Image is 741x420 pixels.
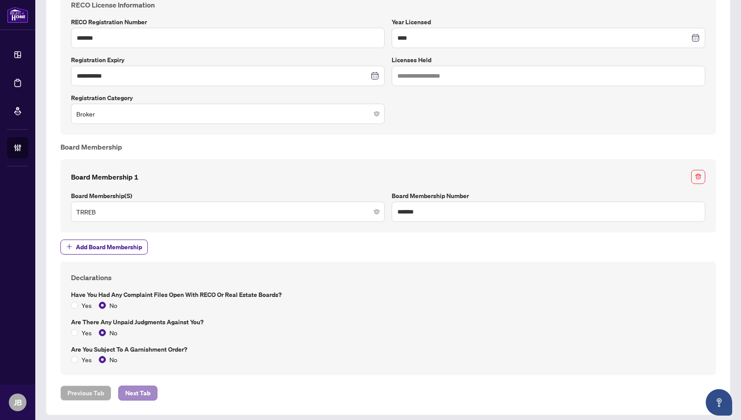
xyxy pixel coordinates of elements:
[76,203,379,220] span: TRREB
[706,389,732,416] button: Open asap
[66,244,72,250] span: plus
[71,55,385,65] label: Registration Expiry
[60,240,148,255] button: Add Board Membership
[60,386,111,401] button: Previous Tab
[78,328,95,337] span: Yes
[71,93,385,103] label: Registration Category
[76,105,379,122] span: Broker
[78,355,95,364] span: Yes
[7,7,28,23] img: logo
[71,317,705,327] label: Are there any unpaid judgments against you?
[14,396,22,409] span: JB
[392,17,705,27] label: Year Licensed
[106,328,121,337] span: No
[71,272,705,283] h4: Declarations
[78,300,95,310] span: Yes
[106,355,121,364] span: No
[71,345,705,354] label: Are you subject to a Garnishment Order?
[106,300,121,310] span: No
[71,17,385,27] label: RECO Registration Number
[71,191,385,201] label: Board Membership(s)
[71,172,138,182] h4: Board Membership 1
[374,111,379,116] span: close-circle
[392,55,705,65] label: Licenses Held
[76,240,142,254] span: Add Board Membership
[392,191,705,201] label: Board Membership Number
[374,209,379,214] span: close-circle
[125,386,150,400] span: Next Tab
[60,142,716,152] h4: Board Membership
[71,290,705,300] label: Have you had any complaint files open with RECO or Real Estate Boards?
[118,386,157,401] button: Next Tab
